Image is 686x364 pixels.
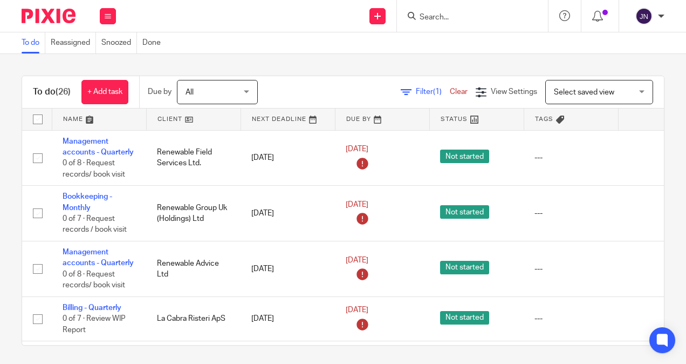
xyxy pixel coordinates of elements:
[63,248,134,267] a: Management accounts - Quarterly
[534,264,607,274] div: ---
[534,152,607,163] div: ---
[346,201,368,208] span: [DATE]
[635,8,653,25] img: svg%3E
[346,145,368,153] span: [DATE]
[419,13,516,23] input: Search
[241,241,335,297] td: [DATE]
[63,271,125,289] span: 0 of 8 · Request records/ book visit
[101,32,137,53] a: Snoozed
[63,215,127,234] span: 0 of 7 · Request records / book visit
[51,32,96,53] a: Reassigned
[346,307,368,314] span: [DATE]
[22,9,76,23] img: Pixie
[440,261,489,274] span: Not started
[440,150,489,163] span: Not started
[440,205,489,219] span: Not started
[146,130,241,186] td: Renewable Field Services Ltd.
[146,241,241,297] td: Renewable Advice Ltd
[554,89,614,96] span: Select saved view
[22,32,45,53] a: To do
[148,86,172,97] p: Due by
[63,304,121,312] a: Billing - Quarterly
[56,87,71,96] span: (26)
[440,311,489,325] span: Not started
[142,32,166,53] a: Done
[534,313,607,324] div: ---
[416,88,450,96] span: Filter
[33,86,71,98] h1: To do
[146,296,241,341] td: La Cabra Risteri ApS
[186,89,194,96] span: All
[81,80,128,104] a: + Add task
[450,88,468,96] a: Clear
[146,186,241,241] td: Renewable Group Uk (Holdings) Ltd
[241,130,335,186] td: [DATE]
[241,296,335,341] td: [DATE]
[535,116,553,122] span: Tags
[63,315,126,334] span: 0 of 7 · Review WIP Report
[63,138,134,156] a: Management accounts - Quarterly
[534,208,607,219] div: ---
[241,186,335,241] td: [DATE]
[63,193,112,211] a: Bookkeeping - Monthly
[433,88,442,96] span: (1)
[491,88,537,96] span: View Settings
[346,257,368,264] span: [DATE]
[63,159,125,178] span: 0 of 8 · Request records/ book visit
